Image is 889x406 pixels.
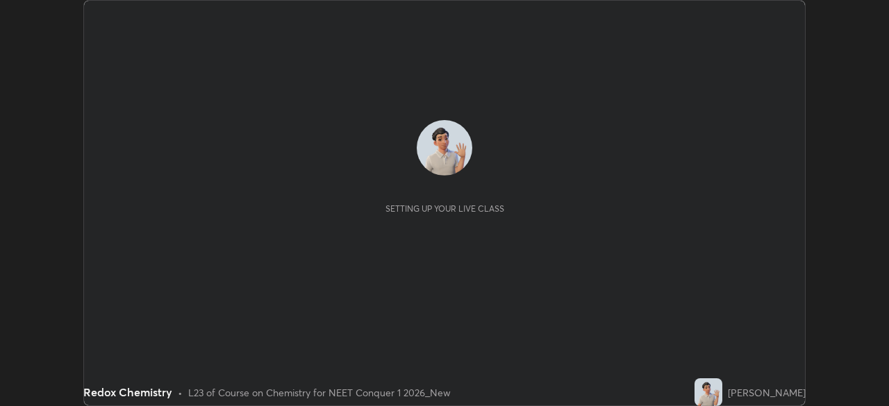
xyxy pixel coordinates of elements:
[417,120,472,176] img: 2ba10282aa90468db20c6b58c63c7500.jpg
[695,378,722,406] img: 2ba10282aa90468db20c6b58c63c7500.jpg
[728,385,806,400] div: [PERSON_NAME]
[83,384,172,400] div: Redox Chemistry
[385,203,504,214] div: Setting up your live class
[178,385,183,400] div: •
[188,385,451,400] div: L23 of Course on Chemistry for NEET Conquer 1 2026_New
